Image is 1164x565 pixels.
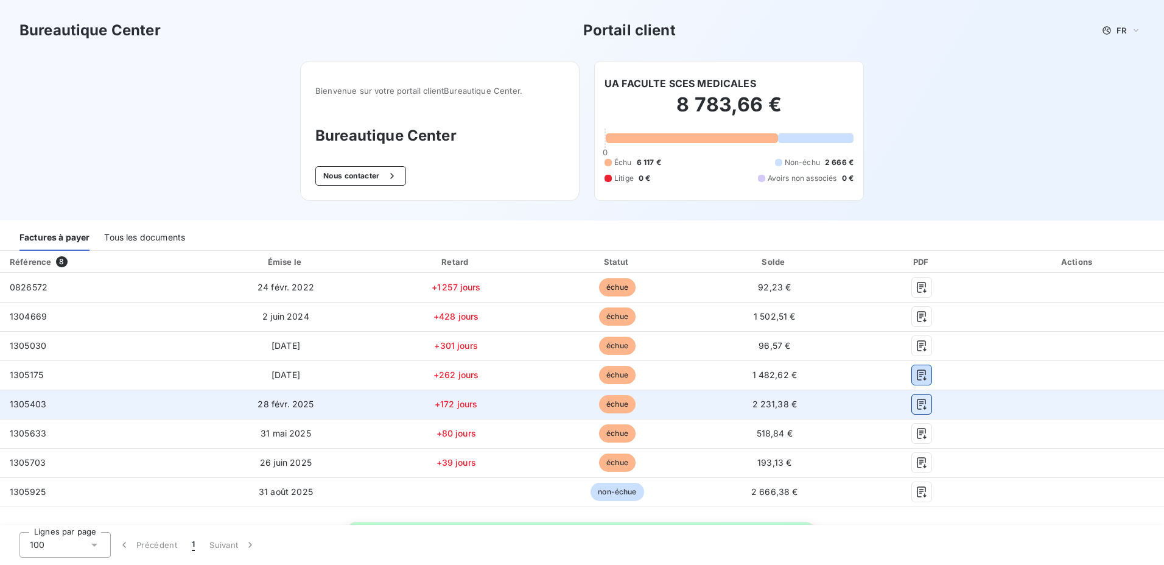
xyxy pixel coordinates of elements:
[436,428,476,438] span: +80 jours
[104,225,185,251] div: Tous les documents
[258,399,314,409] span: 28 févr. 2025
[599,337,636,355] span: échue
[699,256,850,268] div: Solde
[751,486,798,497] span: 2 666,38 €
[614,173,634,184] span: Litige
[758,282,791,292] span: 92,23 €
[258,282,314,292] span: 24 févr. 2022
[272,340,300,351] span: [DATE]
[757,457,791,468] span: 193,13 €
[19,19,161,41] h3: Bureautique Center
[599,424,636,443] span: échue
[605,93,854,129] h2: 8 783,66 €
[754,311,796,321] span: 1 502,51 €
[10,340,46,351] span: 1305030
[202,532,264,558] button: Suivant
[855,256,989,268] div: PDF
[433,370,479,380] span: +262 jours
[434,340,478,351] span: +301 jours
[10,457,46,468] span: 1305703
[768,173,837,184] span: Avoirs non associés
[315,125,564,147] h3: Bureautique Center
[184,532,202,558] button: 1
[759,340,790,351] span: 96,57 €
[599,278,636,297] span: échue
[599,307,636,326] span: échue
[10,428,46,438] span: 1305633
[260,457,312,468] span: 26 juin 2025
[752,399,798,409] span: 2 231,38 €
[56,256,67,267] span: 8
[259,486,313,497] span: 31 août 2025
[614,157,632,168] span: Échu
[262,311,309,321] span: 2 juin 2024
[599,395,636,413] span: échue
[10,257,51,267] div: Référence
[315,166,405,186] button: Nous contacter
[10,399,46,409] span: 1305403
[436,457,476,468] span: +39 jours
[994,256,1162,268] div: Actions
[605,76,756,91] h6: UA FACULTE SCES MEDICALES
[19,225,89,251] div: Factures à payer
[377,256,535,268] div: Retard
[432,282,481,292] span: +1 257 jours
[261,428,311,438] span: 31 mai 2025
[433,311,479,321] span: +428 jours
[10,370,43,380] span: 1305175
[435,399,478,409] span: +172 jours
[637,157,661,168] span: 6 117 €
[583,19,676,41] h3: Portail client
[540,256,695,268] div: Statut
[10,486,46,497] span: 1305925
[30,539,44,551] span: 100
[785,157,820,168] span: Non-échu
[200,256,373,268] div: Émise le
[192,539,195,551] span: 1
[315,86,564,96] span: Bienvenue sur votre portail client Bureautique Center .
[10,311,47,321] span: 1304669
[1117,26,1126,35] span: FR
[752,370,798,380] span: 1 482,62 €
[10,282,47,292] span: 0826572
[639,173,650,184] span: 0 €
[603,147,608,157] span: 0
[272,370,300,380] span: [DATE]
[599,366,636,384] span: échue
[757,428,793,438] span: 518,84 €
[111,532,184,558] button: Précédent
[825,157,854,168] span: 2 666 €
[591,483,643,501] span: non-échue
[599,454,636,472] span: échue
[842,173,854,184] span: 0 €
